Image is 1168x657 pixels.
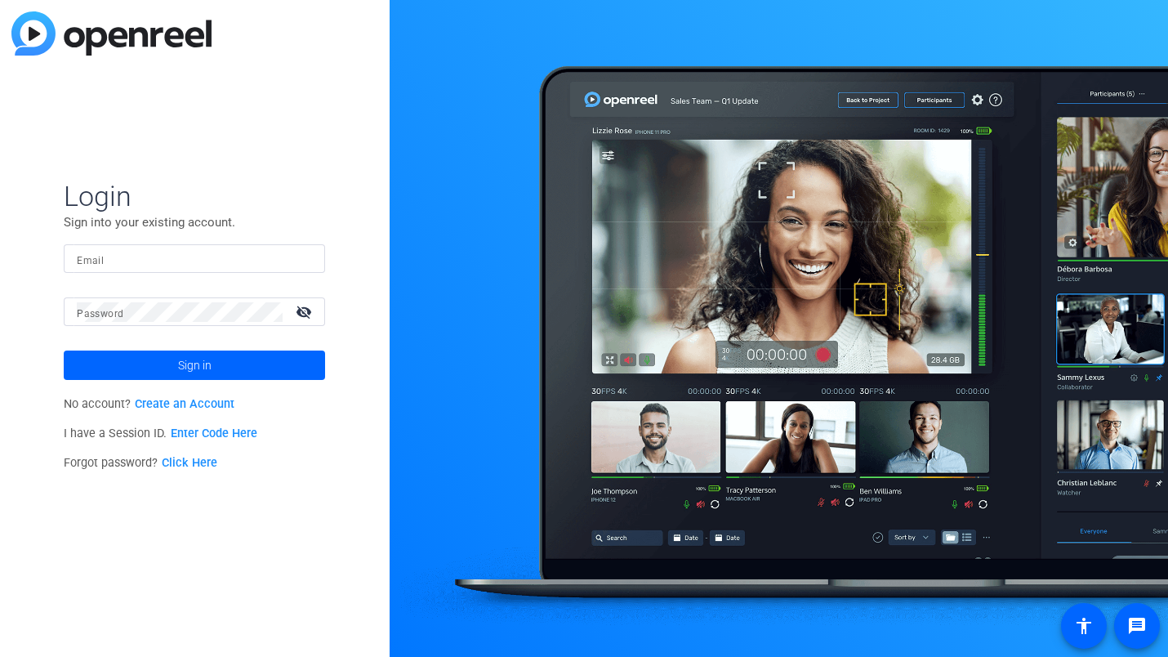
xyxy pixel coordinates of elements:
[77,249,312,269] input: Enter Email Address
[171,427,257,440] a: Enter Code Here
[64,213,325,231] p: Sign into your existing account.
[1074,616,1094,636] mat-icon: accessibility
[64,397,234,411] span: No account?
[11,11,212,56] img: blue-gradient.svg
[178,345,212,386] span: Sign in
[286,300,325,324] mat-icon: visibility_off
[1127,616,1147,636] mat-icon: message
[162,456,217,470] a: Click Here
[64,179,325,213] span: Login
[64,456,217,470] span: Forgot password?
[77,255,104,266] mat-label: Email
[77,308,123,320] mat-label: Password
[135,397,234,411] a: Create an Account
[64,351,325,380] button: Sign in
[64,427,257,440] span: I have a Session ID.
